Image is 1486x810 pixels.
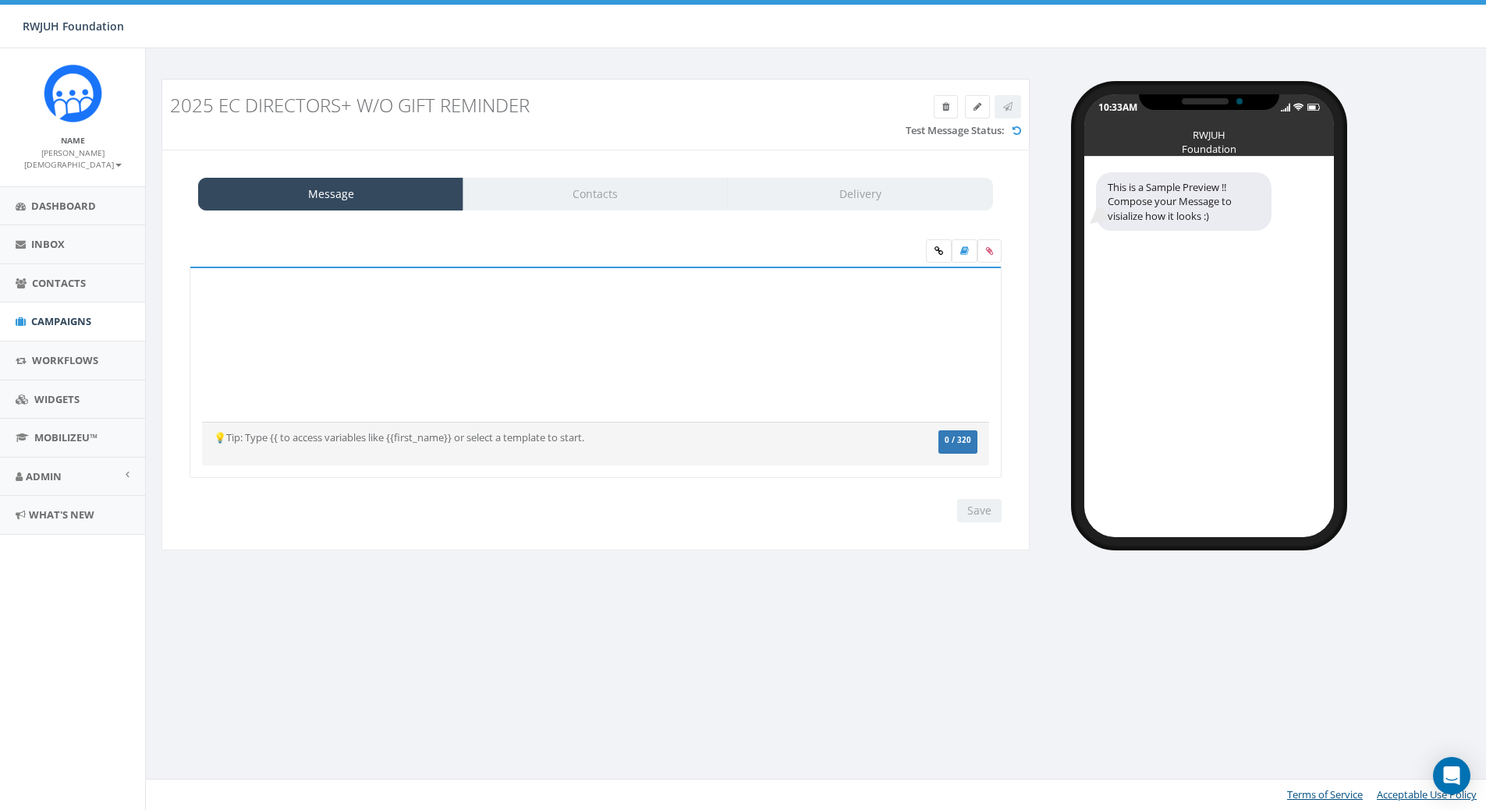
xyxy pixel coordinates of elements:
small: Name [61,135,85,146]
span: Campaigns [31,314,91,328]
span: What's New [29,508,94,522]
div: 💡Tip: Type {{ to access variables like {{first_name}} or select a template to start. [202,430,858,445]
small: [PERSON_NAME][DEMOGRAPHIC_DATA] [24,147,122,171]
a: Acceptable Use Policy [1377,787,1477,801]
span: Widgets [34,392,80,406]
a: [PERSON_NAME][DEMOGRAPHIC_DATA] [24,145,122,172]
span: Admin [26,469,62,483]
span: Dashboard [31,199,96,213]
h3: 2025 EC Directors+ w/o Gift Reminder [170,95,802,115]
span: Delete Campaign [942,100,949,113]
a: Terms of Service [1287,787,1363,801]
div: Open Intercom Messenger [1433,757,1470,794]
span: Inbox [31,237,65,251]
div: This is a Sample Preview !! Compose your Message to visialize how it looks :) [1096,172,1271,232]
span: MobilizeU™ [34,430,98,444]
span: Attach your media [977,239,1002,263]
div: 10:33AM [1098,101,1137,114]
div: RWJUH Foundation [1170,128,1248,136]
img: Rally_platform_Icon_1.png [44,64,102,122]
a: Message [198,178,463,210]
span: Contacts [32,276,86,290]
span: Workflows [32,353,98,367]
label: Test Message Status: [906,123,1005,138]
label: Insert Template Text [952,239,977,263]
span: RWJUH Foundation [23,19,124,34]
span: Edit Campaign [974,100,981,113]
span: 0 / 320 [945,435,971,445]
